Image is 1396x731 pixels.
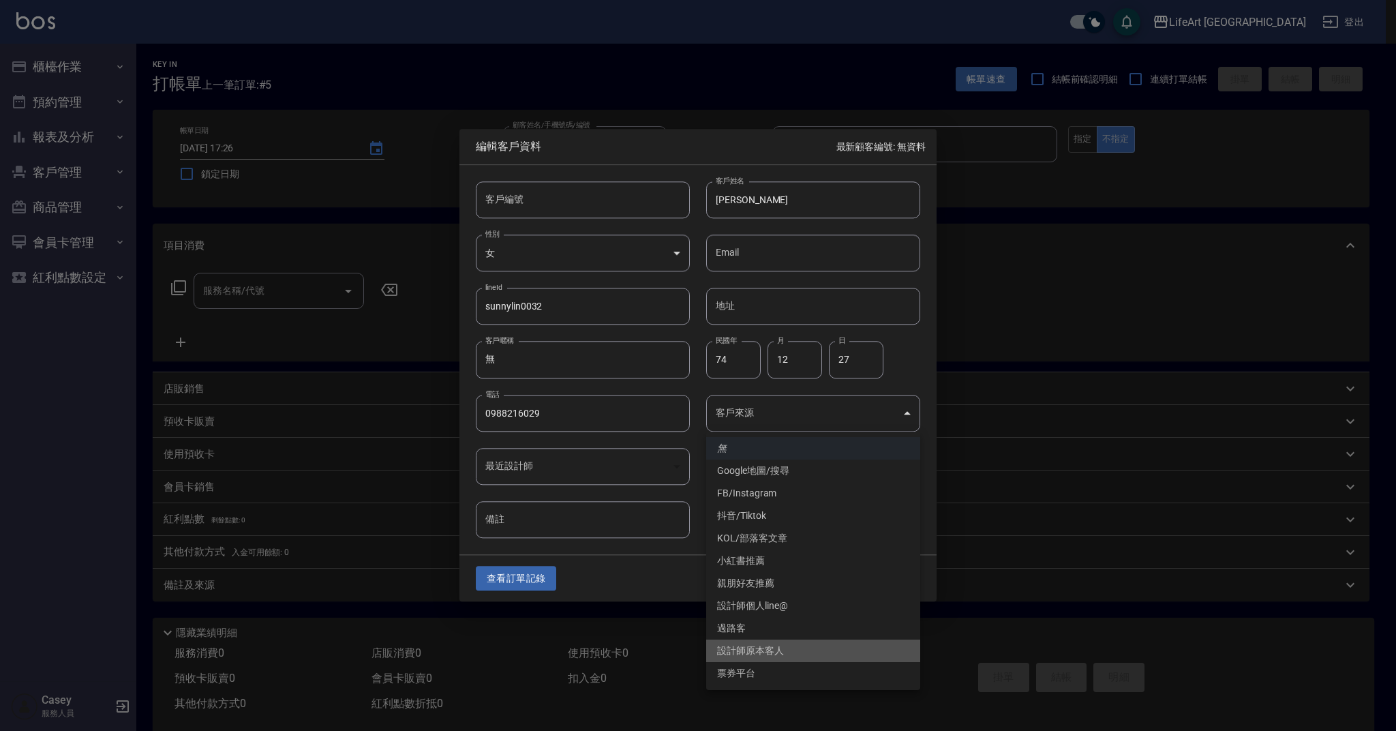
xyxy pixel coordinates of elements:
[706,550,920,572] li: 小紅書推薦
[706,482,920,505] li: FB/Instagram
[706,640,920,662] li: 設計師原本客人
[706,460,920,482] li: Google地圖/搜尋
[706,527,920,550] li: KOL/部落客文章
[706,572,920,595] li: 親朋好友推薦
[706,505,920,527] li: 抖音/Tiktok
[706,595,920,617] li: 設計師個人line@
[706,662,920,685] li: 票券平台
[706,617,920,640] li: 過路客
[717,441,727,456] em: 無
